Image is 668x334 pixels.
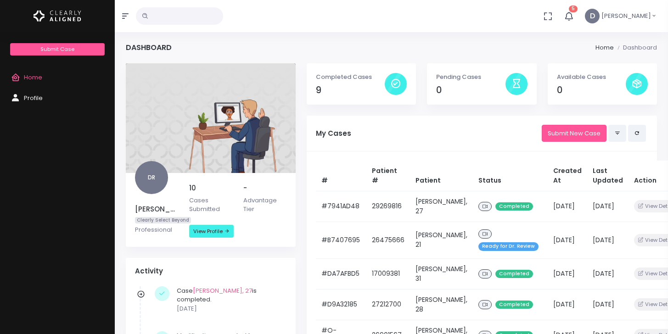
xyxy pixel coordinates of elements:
[177,304,282,313] p: [DATE]
[316,161,366,191] th: #
[135,161,168,194] span: DR
[366,258,410,289] td: 17009381
[410,161,473,191] th: Patient
[495,301,533,309] span: Completed
[548,258,587,289] td: [DATE]
[189,184,232,192] h5: 10
[135,225,178,234] p: Professional
[495,202,533,211] span: Completed
[410,191,473,222] td: [PERSON_NAME], 27
[601,11,651,21] span: [PERSON_NAME]
[126,43,172,52] h4: Dashboard
[548,161,587,191] th: Created At
[316,191,366,222] td: #7941AD48
[193,286,252,295] a: [PERSON_NAME], 27
[366,161,410,191] th: Patient #
[548,289,587,320] td: [DATE]
[495,270,533,278] span: Completed
[587,289,629,320] td: [DATE]
[587,191,629,222] td: [DATE]
[473,161,548,191] th: Status
[410,258,473,289] td: [PERSON_NAME], 31
[40,45,74,53] span: Submit Case
[569,6,578,12] span: 5
[587,161,629,191] th: Last Updated
[366,289,410,320] td: 27212700
[585,9,600,23] span: D
[243,184,286,192] h5: -
[135,267,286,275] h4: Activity
[24,94,43,102] span: Profile
[316,222,366,258] td: #B7407695
[177,286,282,313] div: Case is completed.
[24,73,42,82] span: Home
[189,225,234,238] a: View Profile
[316,289,366,320] td: #D9A32185
[542,125,606,142] a: Submit New Case
[614,43,657,52] li: Dashboard
[410,222,473,258] td: [PERSON_NAME], 21
[366,222,410,258] td: 26475666
[410,289,473,320] td: [PERSON_NAME], 28
[557,72,626,82] p: Available Cases
[316,258,366,289] td: #DA7AFBD5
[189,196,232,214] p: Cases Submitted
[436,85,505,95] h4: 0
[548,191,587,222] td: [DATE]
[316,72,385,82] p: Completed Cases
[548,222,587,258] td: [DATE]
[34,6,81,26] img: Logo Horizontal
[10,43,104,56] a: Submit Case
[595,43,614,52] li: Home
[436,72,505,82] p: Pending Cases
[316,85,385,95] h4: 9
[557,85,626,95] h4: 0
[587,258,629,289] td: [DATE]
[366,191,410,222] td: 29269816
[478,242,539,251] span: Ready for Dr. Review
[587,222,629,258] td: [DATE]
[135,217,191,224] span: Clearly Select Beyond
[135,205,178,213] h5: [PERSON_NAME]
[316,129,542,138] h5: My Cases
[243,196,286,214] p: Advantage Tier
